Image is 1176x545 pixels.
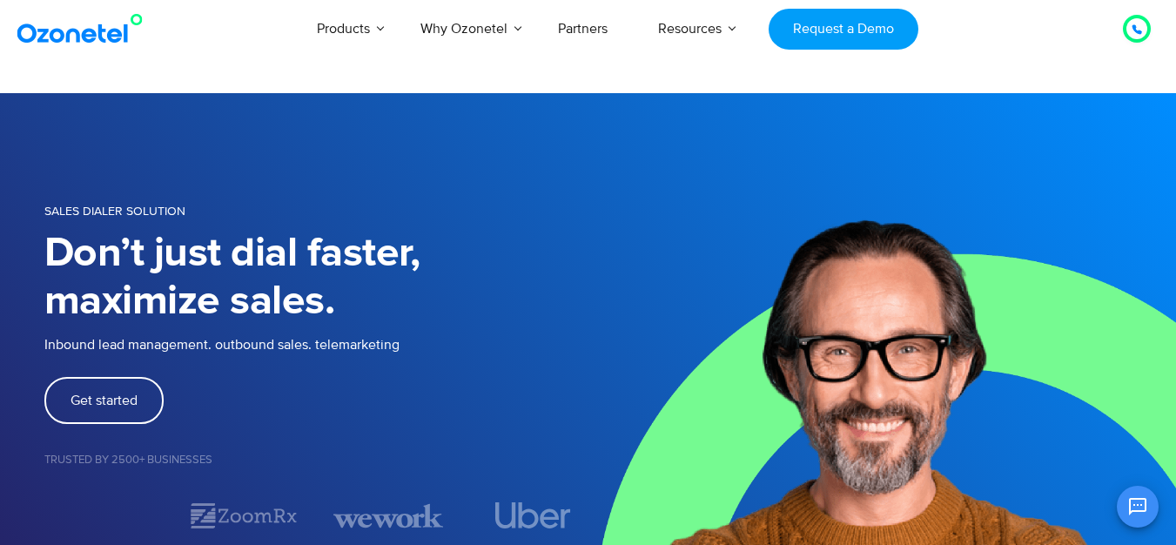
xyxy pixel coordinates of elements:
[495,502,571,528] img: uber
[333,501,443,531] div: 3 / 7
[189,501,299,531] div: 2 / 7
[44,501,588,531] div: Image Carousel
[44,334,588,355] p: Inbound lead management. outbound sales. telemarketing
[44,230,588,326] h1: Don’t just dial faster, maximize sales.
[333,501,443,531] img: wework
[44,204,185,219] span: SALES DIALER SOLUTION
[189,501,299,531] img: zoomrx
[478,502,588,528] div: 4 / 7
[44,505,154,526] div: 1 / 7
[44,377,164,424] a: Get started
[1117,486,1159,528] button: Open chat
[44,454,588,466] h5: Trusted by 2500+ Businesses
[769,9,917,50] a: Request a Demo
[71,394,138,407] span: Get started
